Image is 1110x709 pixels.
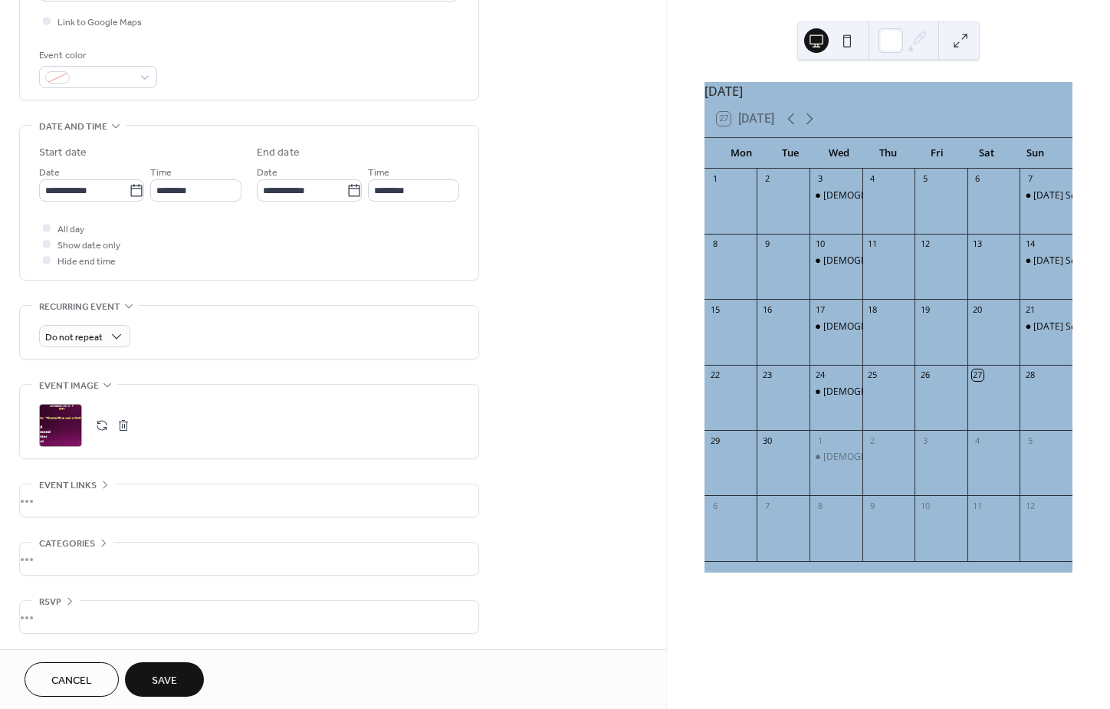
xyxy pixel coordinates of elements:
[39,119,107,135] span: Date and time
[761,500,773,511] div: 7
[867,435,878,446] div: 2
[972,238,984,250] div: 13
[39,48,154,64] div: Event color
[814,369,826,381] div: 24
[25,662,119,697] button: Cancel
[1024,435,1036,446] div: 5
[761,173,773,185] div: 2
[125,662,204,697] button: Save
[919,500,931,511] div: 10
[150,165,172,181] span: Time
[823,189,951,202] div: [DEMOGRAPHIC_DATA] Study
[20,601,478,633] div: •••
[972,173,984,185] div: 6
[20,484,478,517] div: •••
[972,500,984,511] div: 11
[1033,189,1099,202] div: [DATE] Sermon
[1024,238,1036,250] div: 14
[761,304,773,315] div: 16
[57,15,142,31] span: Link to Google Maps
[368,165,389,181] span: Time
[1011,138,1060,169] div: Sun
[919,435,931,446] div: 3
[709,238,721,250] div: 8
[39,299,120,315] span: Recurring event
[39,536,95,552] span: Categories
[1024,369,1036,381] div: 28
[766,138,815,169] div: Tue
[867,500,878,511] div: 9
[919,369,931,381] div: 26
[257,145,300,161] div: End date
[39,378,99,394] span: Event image
[709,369,721,381] div: 22
[815,138,864,169] div: Wed
[814,435,826,446] div: 1
[709,304,721,315] div: 15
[761,238,773,250] div: 9
[20,543,478,575] div: •••
[814,238,826,250] div: 10
[57,222,84,238] span: All day
[1020,320,1072,333] div: Sunday Sermon
[152,673,177,689] span: Save
[57,238,120,254] span: Show date only
[709,173,721,185] div: 1
[1020,254,1072,268] div: Sunday Sermon
[810,254,862,268] div: Bible Study
[1024,173,1036,185] div: 7
[972,369,984,381] div: 27
[709,435,721,446] div: 29
[1024,304,1036,315] div: 21
[704,82,1072,100] div: [DATE]
[823,320,951,333] div: [DEMOGRAPHIC_DATA] Study
[814,500,826,511] div: 8
[51,673,92,689] span: Cancel
[867,173,878,185] div: 4
[823,254,951,268] div: [DEMOGRAPHIC_DATA] Study
[39,594,61,610] span: RSVP
[761,435,773,446] div: 30
[761,369,773,381] div: 23
[810,320,862,333] div: Bible Study
[810,189,862,202] div: Bible Study
[39,165,60,181] span: Date
[919,238,931,250] div: 12
[1020,189,1072,202] div: Sunday Sermon
[1033,254,1099,268] div: [DATE] Sermon
[39,145,87,161] div: Start date
[972,435,984,446] div: 4
[810,386,862,399] div: Bible Study
[1033,320,1099,333] div: [DATE] Sermon
[867,369,878,381] div: 25
[717,138,766,169] div: Mon
[919,173,931,185] div: 5
[867,238,878,250] div: 11
[39,404,82,447] div: ;
[39,478,97,494] span: Event links
[972,304,984,315] div: 20
[810,451,862,464] div: Bible Study
[823,386,951,399] div: [DEMOGRAPHIC_DATA] Study
[919,304,931,315] div: 19
[1024,500,1036,511] div: 12
[814,304,826,315] div: 17
[709,500,721,511] div: 6
[57,254,116,270] span: Hide end time
[864,138,913,169] div: Thu
[823,451,951,464] div: [DEMOGRAPHIC_DATA] Study
[867,304,878,315] div: 18
[814,173,826,185] div: 3
[962,138,1011,169] div: Sat
[45,329,103,346] span: Do not repeat
[257,165,277,181] span: Date
[913,138,962,169] div: Fri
